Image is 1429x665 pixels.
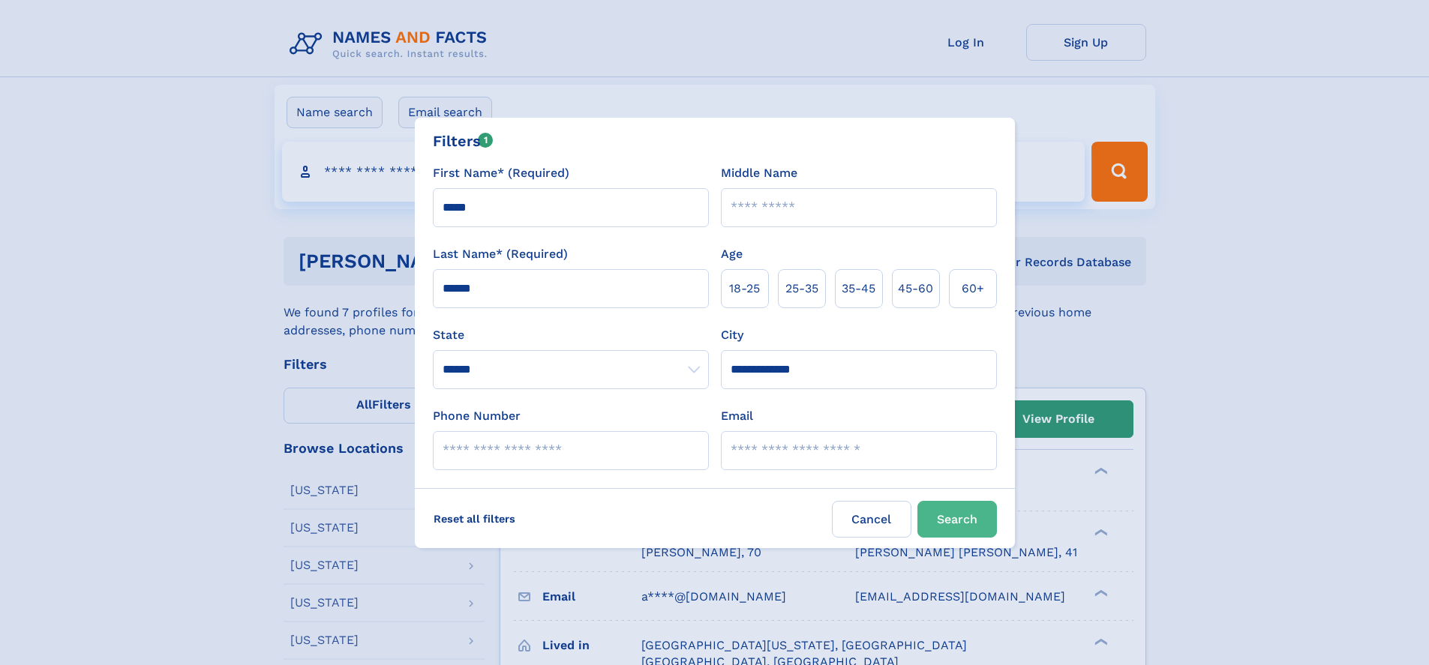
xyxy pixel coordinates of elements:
[729,280,760,298] span: 18‑25
[433,245,568,263] label: Last Name* (Required)
[433,164,569,182] label: First Name* (Required)
[433,326,709,344] label: State
[898,280,933,298] span: 45‑60
[433,130,494,152] div: Filters
[721,164,797,182] label: Middle Name
[424,501,525,537] label: Reset all filters
[721,245,743,263] label: Age
[842,280,875,298] span: 35‑45
[721,326,743,344] label: City
[962,280,984,298] span: 60+
[785,280,818,298] span: 25‑35
[433,407,521,425] label: Phone Number
[917,501,997,538] button: Search
[721,407,753,425] label: Email
[832,501,911,538] label: Cancel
